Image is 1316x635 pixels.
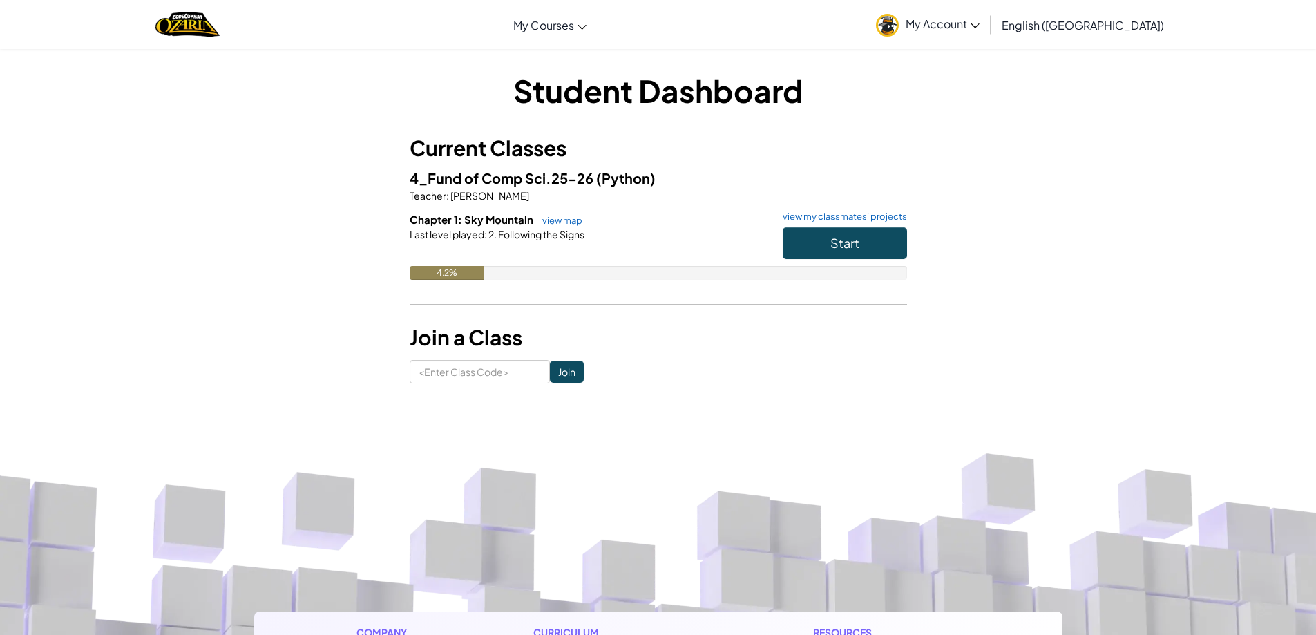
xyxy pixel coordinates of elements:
[484,228,487,240] span: :
[513,18,574,32] span: My Courses
[155,10,220,39] img: Home
[783,227,907,259] button: Start
[830,235,859,251] span: Start
[449,189,529,202] span: [PERSON_NAME]
[410,213,535,226] span: Chapter 1: Sky Mountain
[410,266,484,280] div: 4.2%
[155,10,220,39] a: Ozaria by CodeCombat logo
[410,189,446,202] span: Teacher
[410,169,596,187] span: 4_Fund of Comp Sci.25-26
[487,228,497,240] span: 2.
[906,17,980,31] span: My Account
[410,322,907,353] h3: Join a Class
[497,228,584,240] span: Following the Signs
[550,361,584,383] input: Join
[876,14,899,37] img: avatar
[410,360,550,383] input: <Enter Class Code>
[410,228,484,240] span: Last level played
[995,6,1171,44] a: English ([GEOGRAPHIC_DATA])
[446,189,449,202] span: :
[410,133,907,164] h3: Current Classes
[535,215,582,226] a: view map
[1002,18,1164,32] span: English ([GEOGRAPHIC_DATA])
[776,212,907,221] a: view my classmates' projects
[596,169,656,187] span: (Python)
[869,3,986,46] a: My Account
[506,6,593,44] a: My Courses
[410,69,907,112] h1: Student Dashboard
